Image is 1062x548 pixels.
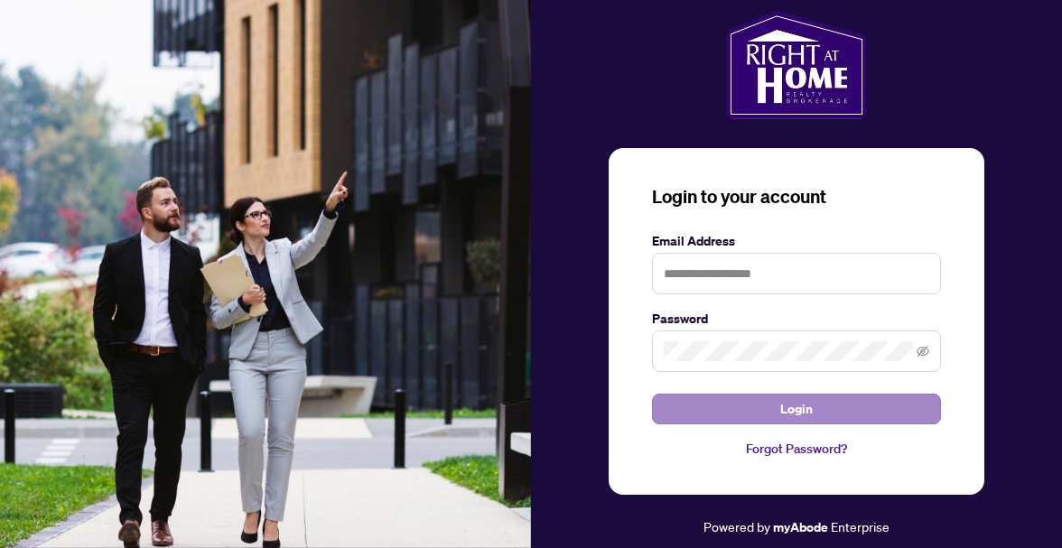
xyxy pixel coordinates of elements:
img: ma-logo [726,11,866,119]
span: eye-invisible [917,345,929,358]
h3: Login to your account [652,184,941,209]
label: Email Address [652,231,941,251]
a: myAbode [773,517,828,537]
span: Login [780,395,813,423]
button: Login [652,394,941,424]
span: Powered by [703,518,770,534]
label: Password [652,309,941,329]
span: Enterprise [831,518,890,534]
a: Forgot Password? [652,439,941,459]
